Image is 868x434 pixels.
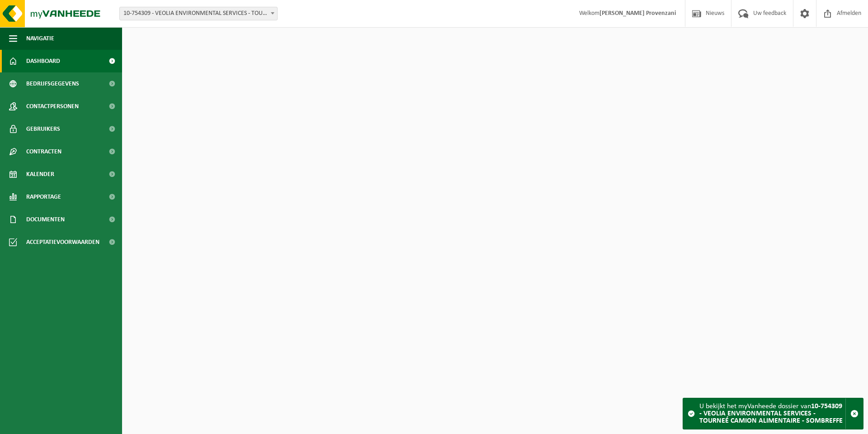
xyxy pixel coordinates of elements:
[26,72,79,95] span: Bedrijfsgegevens
[699,403,843,424] strong: 10-754309 - VEOLIA ENVIRONMENTAL SERVICES - TOURNEÉ CAMION ALIMENTAIRE - SOMBREFFE
[119,7,278,20] span: 10-754309 - VEOLIA ENVIRONMENTAL SERVICES - TOURNEÉ CAMION ALIMENTAIRE - SOMBREFFE
[26,231,99,253] span: Acceptatievoorwaarden
[26,95,79,118] span: Contactpersonen
[26,163,54,186] span: Kalender
[26,27,54,50] span: Navigatie
[26,140,61,163] span: Contracten
[599,10,676,17] strong: [PERSON_NAME] Provenzani
[26,208,65,231] span: Documenten
[26,118,60,140] span: Gebruikers
[699,398,845,429] div: U bekijkt het myVanheede dossier van
[120,7,277,20] span: 10-754309 - VEOLIA ENVIRONMENTAL SERVICES - TOURNEÉ CAMION ALIMENTAIRE - SOMBREFFE
[26,50,60,72] span: Dashboard
[26,186,61,208] span: Rapportage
